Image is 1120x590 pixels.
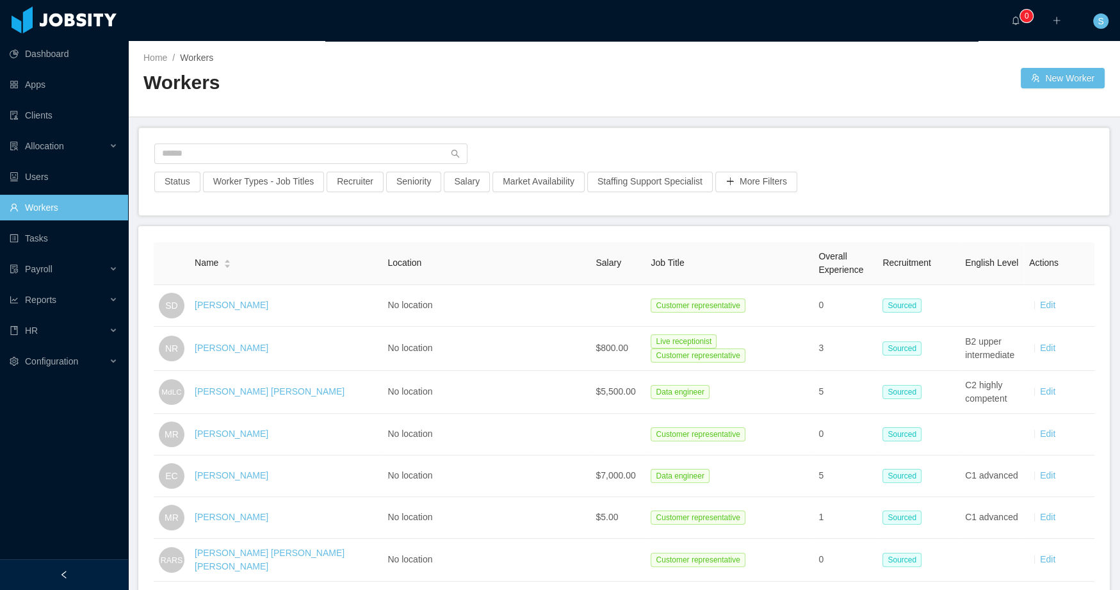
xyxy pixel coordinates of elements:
td: No location [382,327,590,371]
span: Name [195,256,218,270]
span: HR [25,325,38,336]
a: Edit [1040,300,1055,310]
span: English Level [965,258,1018,268]
td: No location [382,497,590,539]
a: [PERSON_NAME] [PERSON_NAME] [PERSON_NAME] [195,548,345,571]
span: S [1098,13,1103,29]
span: MR [165,422,179,447]
td: No location [382,285,590,327]
a: Edit [1040,512,1055,522]
button: Recruiter [327,172,384,192]
span: Job Title [651,258,684,268]
span: MdLC [161,381,181,403]
i: icon: book [10,326,19,335]
td: No location [382,539,590,582]
sup: 0 [1020,10,1033,22]
span: Location [387,258,421,268]
span: NR [165,336,178,361]
i: icon: caret-up [224,258,231,262]
td: 0 [813,285,877,327]
a: Edit [1040,470,1055,480]
h2: Workers [143,70,624,96]
span: Live receptionist [651,334,717,348]
a: icon: pie-chartDashboard [10,41,118,67]
td: C1 advanced [960,497,1024,539]
td: 5 [813,371,877,414]
span: Workers [180,53,213,63]
td: 3 [813,327,877,371]
span: $800.00 [596,343,628,353]
span: EC [165,463,177,489]
span: Sourced [882,341,921,356]
a: [PERSON_NAME] [195,512,268,522]
a: [PERSON_NAME] [195,343,268,353]
i: icon: plus [1052,16,1061,25]
td: C1 advanced [960,455,1024,497]
i: icon: solution [10,142,19,151]
span: MR [165,505,179,530]
button: icon: plusMore Filters [715,172,797,192]
a: icon: userWorkers [10,195,118,220]
i: icon: line-chart [10,295,19,304]
td: 0 [813,414,877,455]
button: Worker Types - Job Titles [203,172,324,192]
td: No location [382,414,590,455]
span: Reports [25,295,56,305]
td: C2 highly competent [960,371,1024,414]
span: $5.00 [596,512,618,522]
a: Sourced [882,512,927,522]
span: Sourced [882,299,921,313]
a: [PERSON_NAME] [195,300,268,310]
a: Sourced [882,470,927,480]
button: Staffing Support Specialist [587,172,713,192]
td: B2 upper intermediate [960,327,1024,371]
i: icon: search [451,149,460,158]
div: Sort [223,258,231,266]
td: 1 [813,497,877,539]
td: No location [382,455,590,497]
span: Configuration [25,356,78,366]
span: Customer representative [651,553,745,567]
span: Sourced [882,469,921,483]
button: icon: usergroup-addNew Worker [1021,68,1105,88]
a: Sourced [882,554,927,564]
a: icon: appstoreApps [10,72,118,97]
a: Edit [1040,554,1055,564]
span: RARS [161,548,183,571]
span: Sourced [882,385,921,399]
span: Sourced [882,511,921,525]
a: Sourced [882,386,927,397]
button: Salary [444,172,490,192]
i: icon: file-protect [10,265,19,274]
button: Seniority [386,172,441,192]
span: Customer representative [651,427,745,441]
i: icon: setting [10,357,19,366]
span: Sourced [882,427,921,441]
span: Payroll [25,264,53,274]
a: Home [143,53,167,63]
a: Sourced [882,429,927,439]
span: Customer representative [651,511,745,525]
span: Overall Experience [818,251,863,275]
span: SD [165,293,177,318]
i: icon: bell [1011,16,1020,25]
a: Sourced [882,343,927,353]
span: $5,500.00 [596,386,635,397]
a: [PERSON_NAME] [PERSON_NAME] [195,386,345,397]
button: Market Availability [492,172,585,192]
td: No location [382,371,590,414]
span: Data engineer [651,385,709,399]
a: icon: profileTasks [10,225,118,251]
span: Recruitment [882,258,930,268]
a: [PERSON_NAME] [195,429,268,439]
a: Edit [1040,343,1055,353]
span: $7,000.00 [596,470,635,480]
i: icon: caret-down [224,263,231,266]
a: Edit [1040,386,1055,397]
span: Actions [1029,258,1059,268]
a: icon: robotUsers [10,164,118,190]
span: Data engineer [651,469,709,483]
td: 0 [813,539,877,582]
span: Customer representative [651,299,745,313]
